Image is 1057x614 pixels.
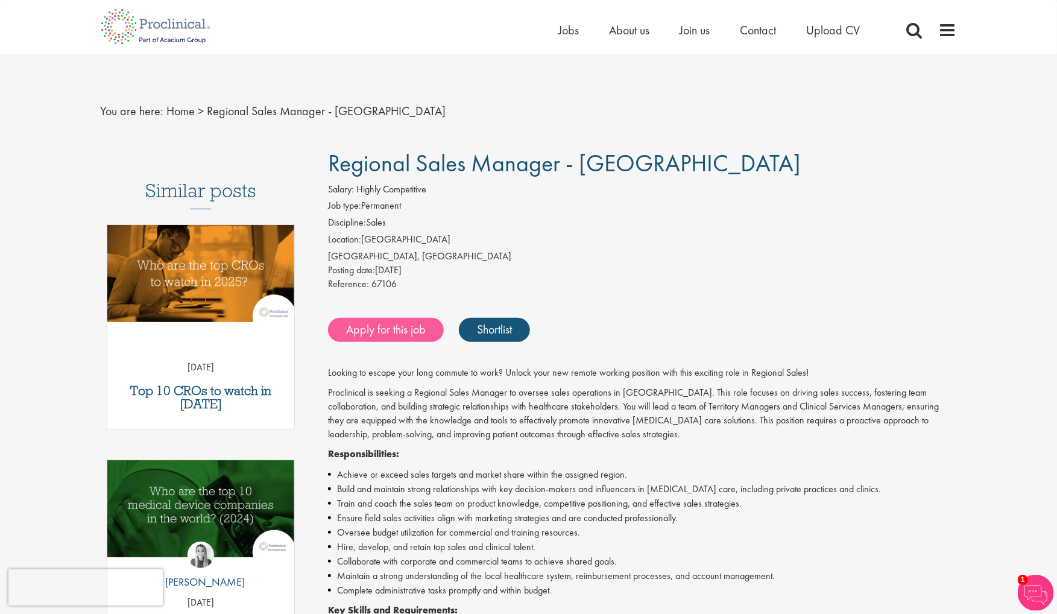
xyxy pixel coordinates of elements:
[328,583,957,598] li: Complete administrative tasks promptly and within budget.
[107,460,295,567] a: Link to a post
[328,216,366,230] label: Discipline:
[328,366,957,380] p: Looking to escape your long commute to work? Unlock your new remote working position with this ex...
[328,264,375,276] span: Posting date:
[156,542,245,596] a: Hannah Burke [PERSON_NAME]
[328,199,957,216] li: Permanent
[356,183,426,195] span: Highly Competitive
[328,264,957,277] div: [DATE]
[680,22,710,38] a: Join us
[328,183,354,197] label: Salary:
[328,525,957,540] li: Oversee budget utilization for commercial and training resources.
[328,540,957,554] li: Hire, develop, and retain top sales and clinical talent.
[559,22,579,38] a: Jobs
[107,225,295,332] a: Link to a post
[145,180,256,209] h3: Similar posts
[328,233,957,250] li: [GEOGRAPHIC_DATA]
[328,318,444,342] a: Apply for this job
[207,103,446,119] span: Regional Sales Manager - [GEOGRAPHIC_DATA]
[328,250,957,264] div: [GEOGRAPHIC_DATA], [GEOGRAPHIC_DATA]
[328,199,361,213] label: Job type:
[1018,575,1028,585] span: 1
[328,216,957,233] li: Sales
[188,542,214,568] img: Hannah Burke
[328,569,957,583] li: Maintain a strong understanding of the local healthcare system, reimbursement processes, and acco...
[8,569,163,606] iframe: reCAPTCHA
[610,22,650,38] a: About us
[328,554,957,569] li: Collaborate with corporate and commercial teams to achieve shared goals.
[328,467,957,482] li: Achieve or exceed sales targets and market share within the assigned region.
[107,460,295,557] img: Top 10 Medical Device Companies 2024
[156,574,245,590] p: [PERSON_NAME]
[107,361,295,375] p: [DATE]
[167,103,195,119] a: breadcrumb link
[328,482,957,496] li: Build and maintain strong relationships with key decision-makers and influencers in [MEDICAL_DATA...
[328,386,957,441] p: Proclinical is seeking a Regional Sales Manager to oversee sales operations in [GEOGRAPHIC_DATA]....
[1018,575,1054,611] img: Chatbot
[107,225,295,322] img: Top 10 CROs 2025 | Proclinical
[113,384,289,411] a: Top 10 CROs to watch in [DATE]
[101,103,164,119] span: You are here:
[328,148,801,179] span: Regional Sales Manager - [GEOGRAPHIC_DATA]
[328,277,369,291] label: Reference:
[328,496,957,511] li: Train and coach the sales team on product knowledge, competitive positioning, and effective sales...
[328,511,957,525] li: Ensure field sales activities align with marketing strategies and are conducted professionally.
[328,448,399,460] strong: Responsibilities:
[740,22,777,38] a: Contact
[807,22,860,38] a: Upload CV
[328,233,361,247] label: Location:
[107,596,295,610] p: [DATE]
[459,318,530,342] a: Shortlist
[198,103,204,119] span: >
[371,277,397,290] span: 67106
